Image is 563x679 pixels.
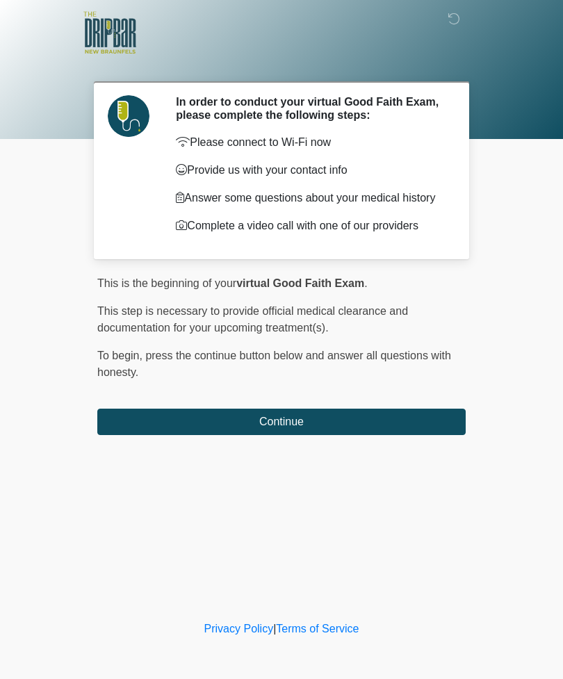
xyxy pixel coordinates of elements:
[97,305,408,334] span: This step is necessary to provide official medical clearance and documentation for your upcoming ...
[204,623,274,635] a: Privacy Policy
[97,277,236,289] span: This is the beginning of your
[83,10,136,56] img: The DRIPBaR - New Braunfels Logo
[236,277,364,289] strong: virtual Good Faith Exam
[364,277,367,289] span: .
[108,95,149,137] img: Agent Avatar
[97,350,145,361] span: To begin,
[176,95,445,122] h2: In order to conduct your virtual Good Faith Exam, please complete the following steps:
[273,623,276,635] a: |
[176,134,445,151] p: Please connect to Wi-Fi now
[276,623,359,635] a: Terms of Service
[97,350,451,378] span: press the continue button below and answer all questions with honesty.
[176,190,445,206] p: Answer some questions about your medical history
[97,409,466,435] button: Continue
[176,218,445,234] p: Complete a video call with one of our providers
[176,162,445,179] p: Provide us with your contact info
